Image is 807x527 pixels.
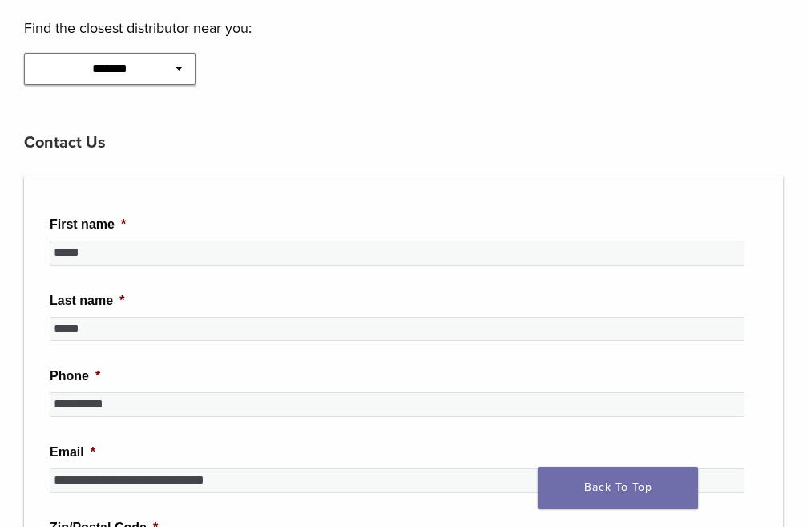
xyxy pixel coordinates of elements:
label: First name [50,217,126,233]
p: Find the closest distributor near you: [24,16,783,40]
h3: Contact Us [24,124,783,162]
label: Email [50,444,95,461]
label: Phone [50,368,100,385]
a: Back To Top [538,467,698,509]
label: Last name [50,293,124,310]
